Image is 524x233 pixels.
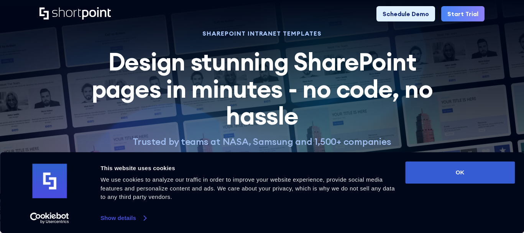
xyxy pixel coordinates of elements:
div: This website uses cookies [100,164,396,173]
a: Show details [100,212,146,224]
p: Trusted by teams at NASA, Samsung and 1,500+ companies [83,136,442,148]
a: Schedule Demo [376,6,435,21]
img: logo [32,164,67,199]
a: Usercentrics Cookiebot - opens in a new window [16,212,83,224]
a: Home [39,7,111,20]
button: OK [405,161,515,184]
h1: SHAREPOINT INTRANET TEMPLATES [83,31,442,36]
iframe: Chat Widget [386,144,524,233]
span: We use cookies to analyze our traffic in order to improve your website experience, provide social... [100,176,395,200]
a: Start Trial [441,6,485,21]
h2: Design stunning SharePoint pages in minutes - no code, no hassle [83,48,442,129]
